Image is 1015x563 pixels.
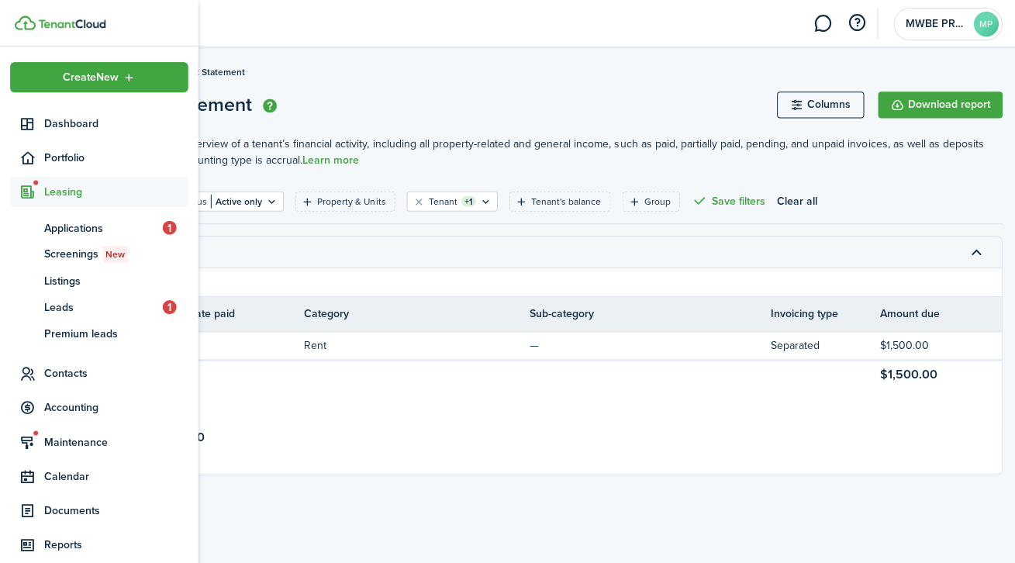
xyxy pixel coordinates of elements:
[689,191,763,211] button: Save filters
[427,194,456,208] filter-tag-label: Tenant
[961,238,987,264] button: Toggle accordion
[15,16,36,30] img: TenantCloud
[295,191,394,211] filter-tag: Open filter
[971,12,996,36] avatar-text: MP
[44,467,188,483] span: Calendar
[806,4,835,43] a: Messaging
[316,194,385,208] filter-tag-label: Property & Units
[10,528,188,558] a: Reports
[841,10,868,36] button: Open resource center
[877,361,1001,385] td: $1,500.00
[768,334,877,355] td: Separated
[877,305,1001,321] th: Amount due
[187,305,303,321] th: Date paid
[162,220,176,234] span: 1
[44,535,188,551] span: Reports
[44,399,188,415] span: Accounting
[170,65,244,79] span: Tenant Statement
[528,305,768,321] th: Sub-category
[10,319,188,346] a: Premium leads
[44,325,188,341] span: Premium leads
[302,154,358,166] a: Learn more
[44,364,188,381] span: Contacts
[210,194,261,208] filter-tag-value: Active only
[528,334,768,355] td: —
[10,108,188,138] a: Dashboard
[10,214,188,240] a: Applications1
[903,19,965,29] span: MWBE PROPERTY SERVICES
[105,247,125,261] span: New
[877,334,1001,355] td: $1,500.00
[63,72,119,83] span: Create New
[460,195,475,206] filter-tag-counter: +1
[187,334,303,355] td: —
[44,272,188,288] span: Listings
[10,62,188,92] button: Open menu
[768,305,877,321] th: Invoicing type
[10,293,188,319] a: Leads1
[775,92,861,118] button: Columns
[775,191,815,211] button: Clear all
[70,135,999,168] p: The report provides an overview of a tenant’s financial activity, including all property-related ...
[132,191,283,211] filter-tag: Open filter
[508,191,609,211] filter-tag: Open filter
[44,433,188,449] span: Maintenance
[44,115,188,131] span: Dashboard
[162,299,176,313] span: 1
[642,194,668,208] filter-tag-label: Group
[44,245,188,262] span: Screenings
[44,299,162,315] span: Leads
[44,219,162,236] span: Applications
[530,194,599,208] filter-tag-label: Tenant's balance
[303,305,528,321] th: Category
[620,191,678,211] filter-tag: Open filter
[44,501,188,517] span: Documents
[38,19,105,29] img: TenantCloud
[875,92,999,118] button: Download report
[10,240,188,267] a: ScreeningsNew
[406,191,496,211] filter-tag: Open filter
[303,334,528,355] td: Rent
[44,183,188,199] span: Leasing
[411,195,424,207] button: Clear filter
[10,267,188,293] a: Listings
[44,149,188,165] span: Portfolio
